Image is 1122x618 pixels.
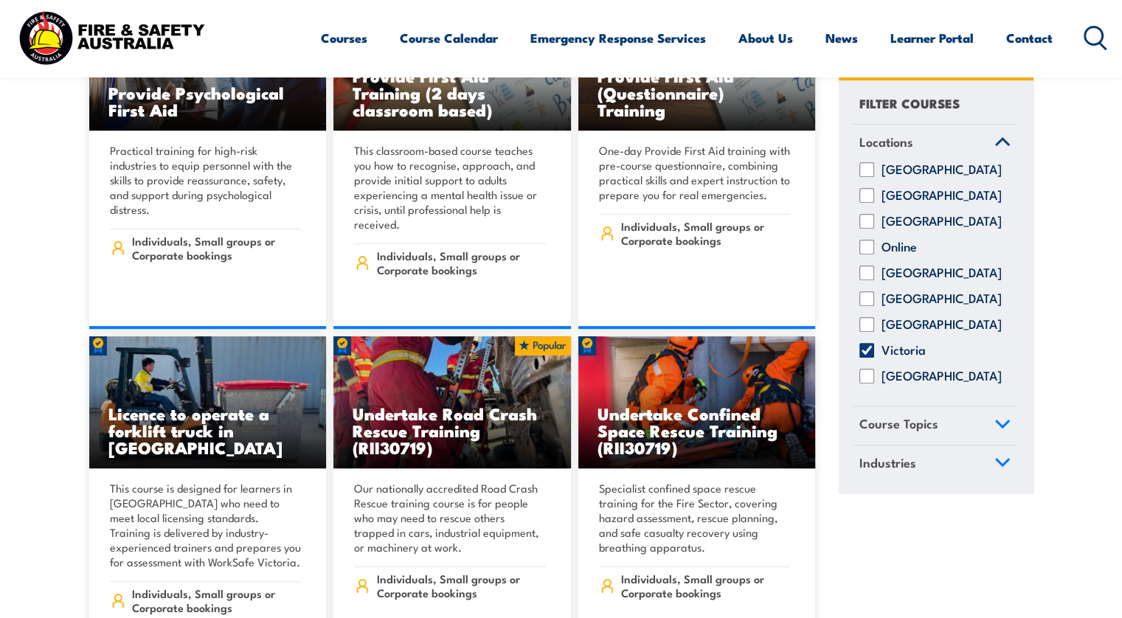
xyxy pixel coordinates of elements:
[882,189,1002,204] label: [GEOGRAPHIC_DATA]
[354,481,546,555] p: Our nationally accredited Road Crash Rescue training course is for people who may need to rescue ...
[853,445,1017,484] a: Industries
[578,336,816,469] img: Undertake Confined Space Rescue Training (non Fire-Sector) (2)
[825,18,858,58] a: News
[132,234,301,262] span: Individuals, Small groups or Corporate bookings
[108,84,308,118] h3: Provide Psychological First Aid
[110,143,302,217] p: Practical training for high-risk industries to equip personnel with the skills to provide reassur...
[598,67,797,118] h3: Provide First Aid (Questionnaire) Training
[353,67,552,118] h3: Provide First Aid Training (2 days classroom based)
[1006,18,1053,58] a: Contact
[738,18,793,58] a: About Us
[882,292,1002,307] label: [GEOGRAPHIC_DATA]
[108,405,308,456] h3: Licence to operate a forklift truck in [GEOGRAPHIC_DATA]
[578,336,816,469] a: Undertake Confined Space Rescue Training (RII30719)
[882,318,1002,333] label: [GEOGRAPHIC_DATA]
[621,219,790,247] span: Individuals, Small groups or Corporate bookings
[859,132,913,152] span: Locations
[377,249,546,277] span: Individuals, Small groups or Corporate bookings
[333,336,571,469] img: Road Crash Rescue Training
[859,93,960,113] h4: FILTER COURSES
[599,481,791,555] p: Specialist confined space rescue training for the Fire Sector, covering hazard assessment, rescue...
[333,336,571,469] a: Undertake Road Crash Rescue Training (RII30719)
[599,143,791,202] p: One-day Provide First Aid training with pre-course questionnaire, combining practical skills and ...
[400,18,498,58] a: Course Calendar
[882,215,1002,229] label: [GEOGRAPHIC_DATA]
[89,336,327,469] a: Licence to operate a forklift truck in [GEOGRAPHIC_DATA]
[890,18,974,58] a: Learner Portal
[354,143,546,232] p: This classroom-based course teaches you how to recognise, approach, and provide initial support t...
[853,407,1017,445] a: Course Topics
[859,414,938,434] span: Course Topics
[853,125,1017,163] a: Locations
[882,240,917,255] label: Online
[882,266,1002,281] label: [GEOGRAPHIC_DATA]
[530,18,706,58] a: Emergency Response Services
[621,572,790,600] span: Individuals, Small groups or Corporate bookings
[598,405,797,456] h3: Undertake Confined Space Rescue Training (RII30719)
[882,344,926,358] label: Victoria
[882,369,1002,384] label: [GEOGRAPHIC_DATA]
[321,18,367,58] a: Courses
[110,481,302,569] p: This course is designed for learners in [GEOGRAPHIC_DATA] who need to meet local licensing standa...
[377,572,546,600] span: Individuals, Small groups or Corporate bookings
[859,453,916,473] span: Industries
[353,405,552,456] h3: Undertake Road Crash Rescue Training (RII30719)
[132,586,301,614] span: Individuals, Small groups or Corporate bookings
[89,336,327,469] img: Licence to operate a forklift truck Training
[882,163,1002,178] label: [GEOGRAPHIC_DATA]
